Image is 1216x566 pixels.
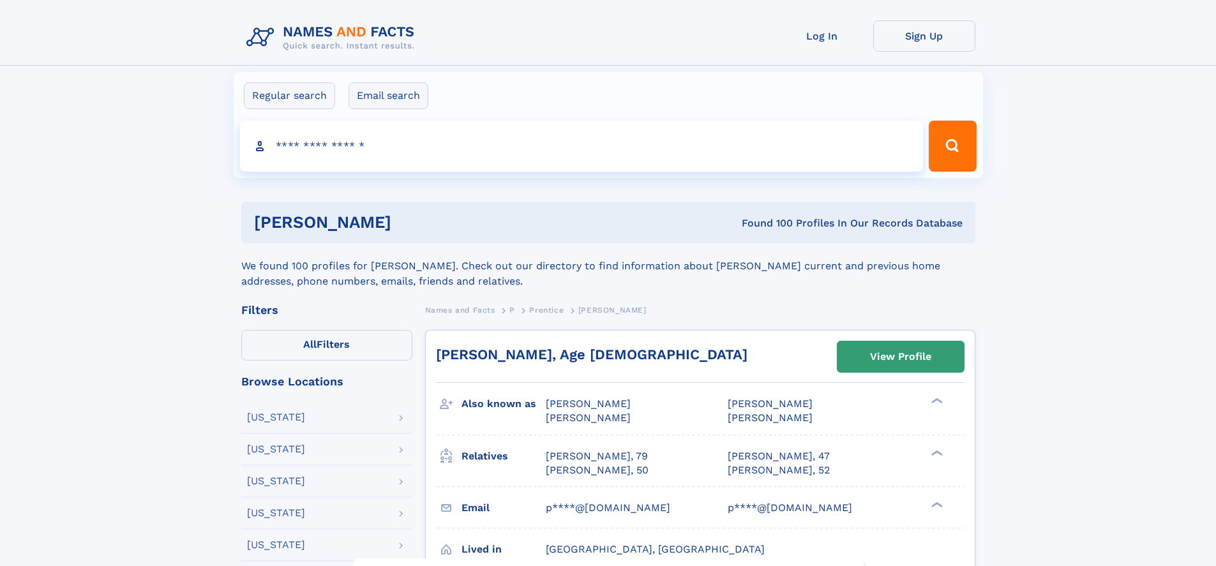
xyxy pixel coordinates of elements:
[546,449,648,463] a: [PERSON_NAME], 79
[244,82,335,109] label: Regular search
[546,398,631,410] span: [PERSON_NAME]
[873,20,975,52] a: Sign Up
[462,539,546,560] h3: Lived in
[247,540,305,550] div: [US_STATE]
[529,306,564,315] span: Prentice
[247,412,305,422] div: [US_STATE]
[529,302,564,318] a: Prentice
[425,302,495,318] a: Names and Facts
[241,20,425,55] img: Logo Names and Facts
[928,397,943,405] div: ❯
[303,338,317,350] span: All
[247,444,305,454] div: [US_STATE]
[462,497,546,519] h3: Email
[566,216,963,230] div: Found 100 Profiles In Our Records Database
[928,500,943,509] div: ❯
[247,508,305,518] div: [US_STATE]
[546,543,765,555] span: [GEOGRAPHIC_DATA], [GEOGRAPHIC_DATA]
[728,412,813,424] span: [PERSON_NAME]
[240,121,924,172] input: search input
[837,341,964,372] a: View Profile
[929,121,976,172] button: Search Button
[462,445,546,467] h3: Relatives
[462,393,546,415] h3: Also known as
[546,463,649,477] a: [PERSON_NAME], 50
[728,398,813,410] span: [PERSON_NAME]
[349,82,428,109] label: Email search
[509,306,515,315] span: P
[254,214,567,230] h1: [PERSON_NAME]
[928,449,943,457] div: ❯
[241,376,412,387] div: Browse Locations
[241,330,412,361] label: Filters
[771,20,873,52] a: Log In
[241,243,975,289] div: We found 100 profiles for [PERSON_NAME]. Check out our directory to find information about [PERSO...
[509,302,515,318] a: P
[241,304,412,316] div: Filters
[728,463,830,477] a: [PERSON_NAME], 52
[870,342,931,371] div: View Profile
[546,412,631,424] span: [PERSON_NAME]
[728,449,830,463] a: [PERSON_NAME], 47
[578,306,647,315] span: [PERSON_NAME]
[436,346,747,362] a: [PERSON_NAME], Age [DEMOGRAPHIC_DATA]
[247,476,305,486] div: [US_STATE]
